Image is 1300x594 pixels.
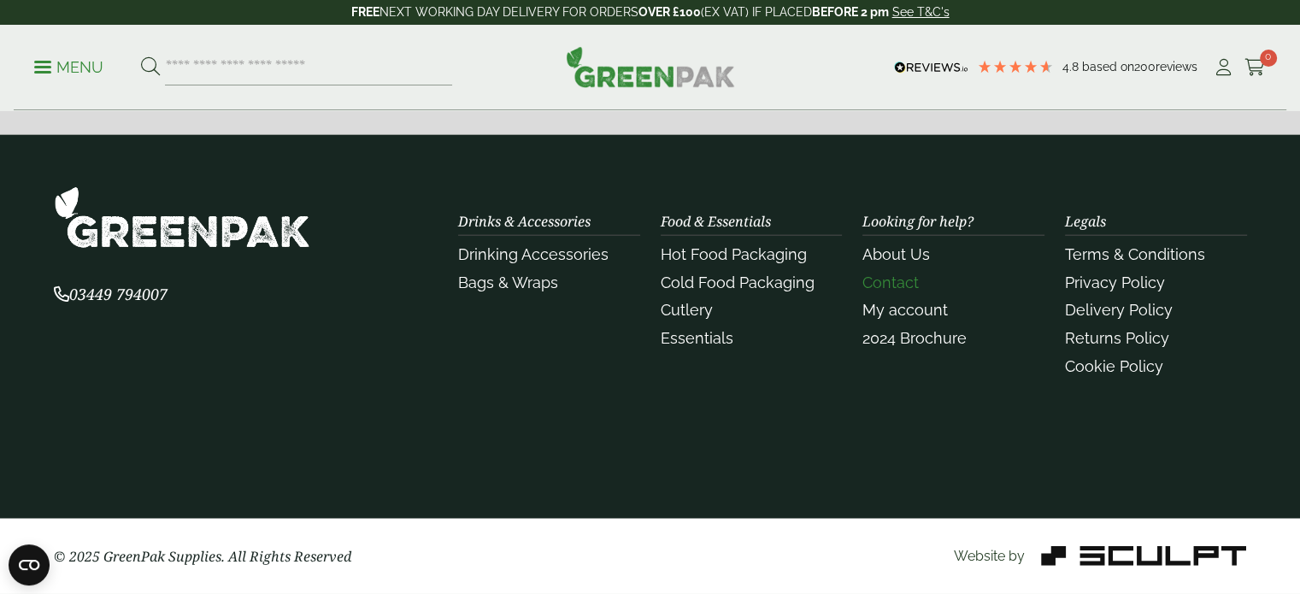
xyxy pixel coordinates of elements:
img: GreenPak Supplies [54,186,310,249]
a: 0 [1244,55,1266,80]
strong: BEFORE 2 pm [812,5,889,19]
a: Menu [34,57,103,74]
span: reviews [1156,60,1197,74]
a: Essentials [661,329,733,347]
a: Cutlery [661,301,713,319]
a: About Us [862,245,930,263]
a: Drinking Accessories [458,245,609,263]
div: 4.79 Stars [977,59,1054,74]
a: Cold Food Packaging [661,273,815,291]
img: GreenPak Supplies [566,46,735,87]
i: Cart [1244,59,1266,76]
a: My account [862,301,948,319]
span: Website by [953,548,1024,564]
p: Menu [34,57,103,78]
span: 03449 794007 [54,284,168,304]
p: © 2025 GreenPak Supplies. All Rights Reserved [54,546,438,567]
span: Based on [1082,60,1134,74]
span: 200 [1134,60,1156,74]
a: Delivery Policy [1065,301,1173,319]
a: Cookie Policy [1065,357,1163,375]
a: 2024 Brochure [862,329,967,347]
span: 4.8 [1062,60,1082,74]
img: Sculpt [1041,546,1246,566]
a: Hot Food Packaging [661,245,807,263]
span: 0 [1260,50,1277,67]
a: 03449 794007 [54,287,168,303]
a: See T&C's [892,5,950,19]
a: Privacy Policy [1065,273,1165,291]
a: Terms & Conditions [1065,245,1205,263]
button: Open CMP widget [9,544,50,585]
a: Contact [862,273,919,291]
strong: OVER £100 [638,5,701,19]
i: My Account [1213,59,1234,76]
a: Bags & Wraps [458,273,558,291]
img: REVIEWS.io [894,62,968,74]
a: Returns Policy [1065,329,1169,347]
strong: FREE [351,5,379,19]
